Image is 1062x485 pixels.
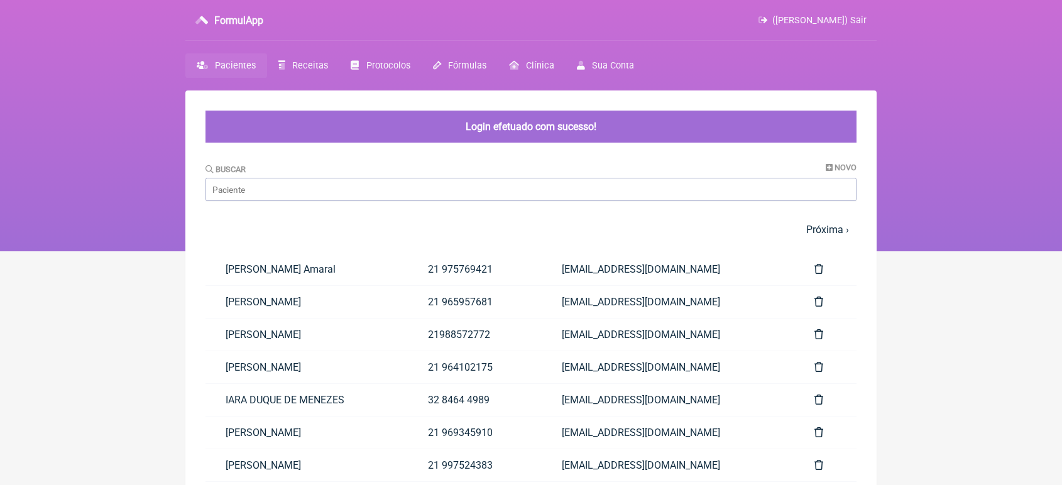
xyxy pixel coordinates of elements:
a: 21 997524383 [408,449,542,481]
a: [EMAIL_ADDRESS][DOMAIN_NAME] [542,384,794,416]
label: Buscar [205,165,246,174]
a: 21 975769421 [408,253,542,285]
span: Pacientes [215,60,256,71]
a: Protocolos [339,53,421,78]
nav: pager [205,216,857,243]
a: [PERSON_NAME] [205,351,408,383]
a: [EMAIL_ADDRESS][DOMAIN_NAME] [542,417,794,449]
a: Fórmulas [422,53,498,78]
span: Protocolos [366,60,410,71]
a: IARA DUQUE DE MENEZES [205,384,408,416]
a: 21 964102175 [408,351,542,383]
a: 21 965957681 [408,286,542,318]
a: [EMAIL_ADDRESS][DOMAIN_NAME] [542,253,794,285]
a: Pacientes [185,53,267,78]
a: [EMAIL_ADDRESS][DOMAIN_NAME] [542,319,794,351]
span: Receitas [292,60,328,71]
a: 21 969345910 [408,417,542,449]
span: ([PERSON_NAME]) Sair [772,15,867,26]
span: Clínica [526,60,554,71]
a: [EMAIL_ADDRESS][DOMAIN_NAME] [542,286,794,318]
a: [PERSON_NAME] [205,319,408,351]
a: [PERSON_NAME] [205,417,408,449]
a: Clínica [498,53,566,78]
a: [PERSON_NAME] [205,449,408,481]
span: Sua Conta [592,60,634,71]
div: Login efetuado com sucesso! [205,111,857,143]
a: [EMAIL_ADDRESS][DOMAIN_NAME] [542,449,794,481]
a: Sua Conta [566,53,645,78]
span: Fórmulas [448,60,486,71]
h3: FormulApp [214,14,263,26]
a: Receitas [267,53,339,78]
a: 21988572772 [408,319,542,351]
a: ([PERSON_NAME]) Sair [758,15,867,26]
a: 32 8464 4989 [408,384,542,416]
span: Novo [835,163,857,172]
a: [PERSON_NAME] Amaral [205,253,408,285]
a: Próxima › [806,224,849,236]
a: Novo [826,163,857,172]
a: [EMAIL_ADDRESS][DOMAIN_NAME] [542,351,794,383]
input: Paciente [205,178,857,201]
a: [PERSON_NAME] [205,286,408,318]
